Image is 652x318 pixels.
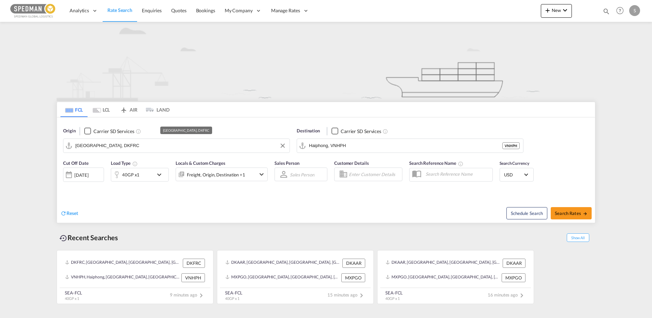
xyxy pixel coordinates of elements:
recent-search-card: DKAAR, [GEOGRAPHIC_DATA], [GEOGRAPHIC_DATA], [GEOGRAPHIC_DATA], [GEOGRAPHIC_DATA] DKAARMXPGO, [GE... [377,250,534,304]
span: Search Currency [500,161,529,166]
div: Carrier SD Services [93,128,134,135]
md-icon: Your search will be saved by the below given name [458,161,463,167]
span: Manage Rates [271,7,300,14]
md-icon: icon-chevron-down [257,170,266,178]
span: 16 minutes ago [488,292,526,298]
span: Customer Details [334,160,369,166]
md-icon: icon-magnify [603,8,610,15]
md-select: Sales Person [289,170,315,179]
md-icon: icon-chevron-down [155,171,167,179]
div: VNHPH [502,142,520,149]
div: S [629,5,640,16]
span: Cut Off Date [63,160,89,166]
span: Rate Search [107,7,132,13]
md-tab-item: FCL [60,102,88,117]
md-input-container: Haiphong, VNHPH [297,139,523,153]
div: SEA-FCL [225,290,242,296]
md-icon: icon-chevron-right [518,291,526,300]
md-tab-item: LCL [88,102,115,117]
span: Quotes [171,8,186,13]
div: Recent Searches [57,230,121,245]
img: new-FCL.png [57,22,595,101]
div: DKFRC, Fredericia, Denmark, Northern Europe, Europe [65,259,181,268]
recent-search-card: DKAAR, [GEOGRAPHIC_DATA], [GEOGRAPHIC_DATA], [GEOGRAPHIC_DATA], [GEOGRAPHIC_DATA] DKAARMXPGO, [GE... [217,250,374,304]
div: DKAAR, Aarhus, Denmark, Northern Europe, Europe [386,259,501,268]
div: icon-magnify [603,8,610,18]
md-checkbox: Checkbox No Ink [331,128,381,135]
span: 9 minutes ago [170,292,205,298]
md-input-container: Fredericia, DKFRC [63,139,290,153]
md-icon: icon-airplane [120,106,128,111]
div: DKFRC [183,259,205,268]
div: SEA-FCL [385,290,403,296]
span: Destination [297,128,320,134]
span: Search Reference Name [409,160,463,166]
div: [GEOGRAPHIC_DATA], DKFRC [163,127,210,134]
md-icon: icon-refresh [60,210,66,216]
button: Note: By default Schedule search will only considerorigin ports, destination ports and cut off da... [506,207,547,219]
div: Freight Origin Destination Factory Stuffing [187,170,245,179]
div: MXPGO [502,273,525,282]
span: Bookings [196,8,215,13]
div: VNHPH [181,273,205,282]
div: Carrier SD Services [341,128,381,135]
div: MXPGO, Progreso, Mexico, Mexico & Central America, Americas [386,273,500,282]
button: Clear Input [278,141,288,151]
md-tab-item: AIR [115,102,142,117]
input: Search by Port [75,141,286,151]
div: [DATE] [63,168,104,182]
md-icon: icon-chevron-right [197,291,205,300]
md-icon: Unchecked: Search for CY (Container Yard) services for all selected carriers.Checked : Search for... [383,129,388,134]
md-select: Select Currency: $ USDUnited States Dollar [503,170,530,179]
md-icon: icon-arrow-right [583,211,588,216]
div: MXPGO, Progreso, Mexico, Mexico & Central America, Americas [225,273,340,282]
span: Enquiries [142,8,162,13]
md-icon: Unchecked: Search for CY (Container Yard) services for all selected carriers.Checked : Search for... [136,129,141,134]
md-icon: icon-plus 400-fg [544,6,552,14]
md-tab-item: LAND [142,102,169,117]
span: 40GP x 1 [65,296,79,301]
span: Reset [66,210,78,216]
button: Search Ratesicon-arrow-right [551,207,592,219]
div: 40GP x1icon-chevron-down [111,168,169,182]
div: [DATE] [74,172,88,178]
md-icon: icon-chevron-down [561,6,569,14]
md-icon: icon-chevron-right [357,291,366,300]
span: 40GP x 1 [225,296,239,301]
div: icon-refreshReset [60,210,78,217]
span: Load Type [111,160,138,166]
md-pagination-wrapper: Use the left and right arrow keys to navigate between tabs [60,102,169,117]
button: icon-plus 400-fgNewicon-chevron-down [541,4,572,18]
md-icon: icon-backup-restore [59,234,68,242]
div: DKAAR [503,259,525,268]
span: Origin [63,128,75,134]
div: DKAAR, Aarhus, Denmark, Northern Europe, Europe [225,259,341,268]
div: VNHPH, Haiphong, Viet Nam, South East Asia, Asia Pacific [65,273,180,282]
div: Origin Checkbox No InkUnchecked: Search for CY (Container Yard) services for all selected carrier... [57,117,595,223]
input: Search Reference Name [422,169,492,179]
span: My Company [225,7,253,14]
md-datepicker: Select [63,181,68,190]
md-icon: Select multiple loads to view rates [132,161,138,167]
div: MXPGO [341,273,365,282]
input: Search by Port [309,141,502,151]
div: SEA-FCL [65,290,82,296]
span: New [544,8,569,13]
span: Search Rates [555,211,588,216]
div: Freight Origin Destination Factory Stuffingicon-chevron-down [176,168,268,181]
input: Enter Customer Details [349,169,400,179]
span: 15 minutes ago [327,292,366,298]
div: Help [614,5,629,17]
div: 40GP x1 [122,170,139,179]
span: Help [614,5,626,16]
span: USD [504,172,523,178]
span: Locals & Custom Charges [176,160,225,166]
div: DKAAR [342,259,365,268]
img: c12ca350ff1b11efb6b291369744d907.png [10,3,56,18]
md-checkbox: Checkbox No Ink [84,128,134,135]
span: 40GP x 1 [385,296,400,301]
span: Show All [567,233,589,242]
span: Analytics [70,7,89,14]
span: Sales Person [275,160,299,166]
